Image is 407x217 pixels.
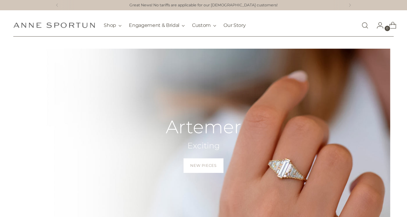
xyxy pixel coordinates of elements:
[166,141,241,151] h2: Exciting
[223,19,246,32] a: Our Story
[129,19,185,32] button: Engagement & Bridal
[104,19,122,32] button: Shop
[129,2,278,8] a: Great News! No tariffs are applicable for our [DEMOGRAPHIC_DATA] customers!
[385,26,390,31] span: 0
[166,117,241,137] h2: Artemer
[372,19,384,31] a: Go to the account page
[359,19,371,31] a: Open search modal
[384,19,396,31] a: Open cart modal
[13,22,95,28] a: Anne Sportun Fine Jewellery
[192,19,216,32] button: Custom
[184,158,223,173] a: New Pieces
[190,163,217,168] span: New Pieces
